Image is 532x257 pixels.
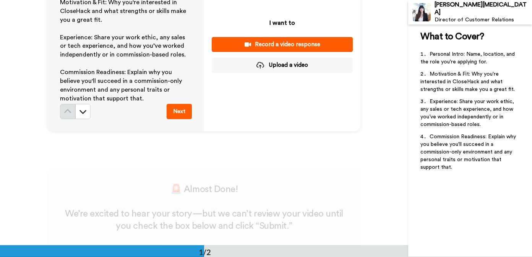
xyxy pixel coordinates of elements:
[269,18,295,27] p: I want to
[420,71,515,92] span: Motivation & Fit: Why you're interested in CloseHack and what strengths or skills make you a grea...
[218,40,347,48] div: Record a video response
[60,34,187,58] span: Experience: Share your work ethic, any sales or tech experience, and how you’ve worked independen...
[420,32,484,41] span: What to Cover?
[60,69,183,102] span: Commission Readiness: Explain why you believe you'll succeed in a commission-only environment and...
[435,17,532,23] div: Director of Customer Relations
[167,104,192,119] button: Next
[412,3,431,21] img: Profile Image
[420,52,516,65] span: Personal Intro: Name, location, and the role you're applying for.
[420,134,517,170] span: Commission Readiness: Explain why you believe you'll succeed in a commission-only environment and...
[212,37,353,52] button: Record a video response
[420,99,516,127] span: Experience: Share your work ethic, any sales or tech experience, and how you’ve worked independen...
[212,58,353,73] button: Upload a video
[435,1,532,16] div: [PERSON_NAME][MEDICAL_DATA]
